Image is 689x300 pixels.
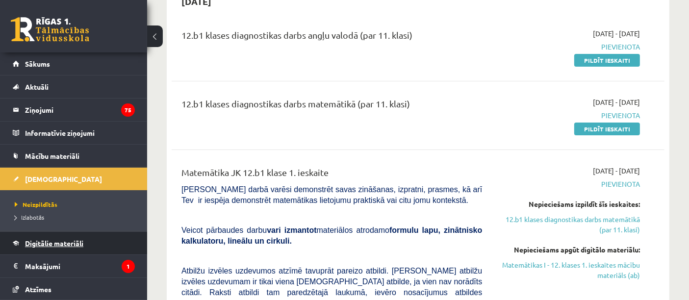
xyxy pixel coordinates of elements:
a: Mācību materiāli [13,145,135,167]
span: Pievienota [497,110,640,121]
a: Neizpildītās [15,200,137,209]
span: Neizpildītās [15,200,57,208]
span: [DATE] - [DATE] [593,28,640,39]
a: Ziņojumi75 [13,99,135,121]
a: Izlabotās [15,213,137,222]
div: 12.b1 klases diagnostikas darbs angļu valodā (par 11. klasi) [181,28,482,47]
b: formulu lapu, zinātnisko kalkulatoru, lineālu un cirkuli. [181,226,482,245]
span: Pievienota [497,179,640,189]
i: 1 [122,260,135,273]
div: Nepieciešams izpildīt šīs ieskaites: [497,199,640,209]
legend: Informatīvie ziņojumi [25,122,135,144]
a: Aktuāli [13,75,135,98]
span: [PERSON_NAME] darbā varēsi demonstrēt savas zināšanas, izpratni, prasmes, kā arī Tev ir iespēja d... [181,185,482,204]
legend: Maksājumi [25,255,135,277]
a: Digitālie materiāli [13,232,135,254]
span: Mācību materiāli [25,151,79,160]
span: Izlabotās [15,213,44,221]
a: Rīgas 1. Tālmācības vidusskola [11,17,89,42]
i: 75 [121,103,135,117]
div: 12.b1 klases diagnostikas darbs matemātikā (par 11. klasi) [181,97,482,115]
a: Pildīt ieskaiti [574,54,640,67]
legend: Ziņojumi [25,99,135,121]
span: Aktuāli [25,82,49,91]
span: Pievienota [497,42,640,52]
div: Nepieciešams apgūt digitālo materiālu: [497,245,640,255]
a: Informatīvie ziņojumi [13,122,135,144]
span: Digitālie materiāli [25,239,83,248]
a: Pildīt ieskaiti [574,123,640,135]
span: Sākums [25,59,50,68]
div: Matemātika JK 12.b1 klase 1. ieskaite [181,166,482,184]
a: 12.b1 klases diagnostikas darbs matemātikā (par 11. klasi) [497,214,640,235]
a: Matemātikas I - 12. klases 1. ieskaites mācību materiāls (ab) [497,260,640,280]
span: [DEMOGRAPHIC_DATA] [25,175,102,183]
span: Atzīmes [25,285,51,294]
span: Veicot pārbaudes darbu materiālos atrodamo [181,226,482,245]
a: Sākums [13,52,135,75]
a: Maksājumi1 [13,255,135,277]
b: vari izmantot [267,226,316,234]
span: [DATE] - [DATE] [593,97,640,107]
a: [DEMOGRAPHIC_DATA] [13,168,135,190]
span: [DATE] - [DATE] [593,166,640,176]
